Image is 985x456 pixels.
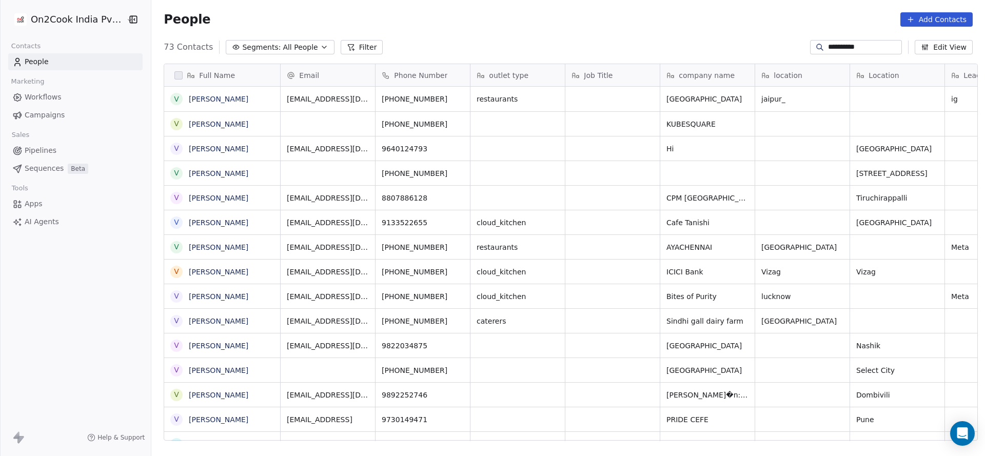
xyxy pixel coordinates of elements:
[87,433,145,442] a: Help & Support
[382,242,464,252] span: [PHONE_NUMBER]
[174,118,180,129] div: V
[666,94,748,104] span: [GEOGRAPHIC_DATA]
[189,415,248,424] a: [PERSON_NAME]
[666,439,748,449] span: VDS
[242,42,281,53] span: Segments:
[477,94,559,104] span: restaurants
[470,64,565,86] div: outlet type
[287,341,369,351] span: [EMAIL_ADDRESS][DOMAIN_NAME]
[174,242,180,252] div: V
[174,414,180,425] div: V
[666,144,748,154] span: Hi
[164,41,213,53] span: 73 Contacts
[189,391,248,399] a: [PERSON_NAME]
[584,70,613,81] span: Job Title
[382,119,464,129] span: [PHONE_NUMBER]
[382,168,464,179] span: [PHONE_NUMBER]
[761,316,843,326] span: [GEOGRAPHIC_DATA]
[174,266,180,277] div: V
[755,64,850,86] div: location
[25,110,65,121] span: Campaigns
[477,316,559,326] span: caterers
[666,414,748,425] span: PRIDE CEFE
[382,291,464,302] span: [PHONE_NUMBER]
[12,11,120,28] button: On2Cook India Pvt. Ltd.
[174,217,180,228] div: V
[666,390,748,400] span: [PERSON_NAME]�n: Consultor�a de Procesos Industriales
[25,92,62,103] span: Workflows
[856,414,938,425] span: Pune
[950,421,975,446] div: Open Intercom Messenger
[8,160,143,177] a: SequencesBeta
[189,145,248,153] a: [PERSON_NAME]
[382,217,464,228] span: 9133522655
[174,389,180,400] div: V
[761,267,843,277] span: Vizag
[287,316,369,326] span: [EMAIL_ADDRESS][DOMAIN_NAME]
[761,94,843,104] span: jaipur_
[189,95,248,103] a: [PERSON_NAME]
[477,291,559,302] span: cloud_kitchen
[900,12,973,27] button: Add Contacts
[774,70,802,81] span: location
[8,142,143,159] a: Pipelines
[660,64,755,86] div: company name
[666,242,748,252] span: AYACHENNAI
[489,70,528,81] span: outlet type
[287,94,369,104] span: [EMAIL_ADDRESS][DOMAIN_NAME]
[382,341,464,351] span: 9822034875
[8,107,143,124] a: Campaigns
[7,181,32,196] span: Tools
[14,13,27,26] img: on2cook%20logo-04%20copy.jpg
[382,414,464,425] span: 9730149471
[299,70,319,81] span: Email
[189,268,248,276] a: [PERSON_NAME]
[31,13,124,26] span: On2Cook India Pvt. Ltd.
[174,192,180,203] div: V
[856,390,938,400] span: Dombivili
[25,163,64,174] span: Sequences
[189,317,248,325] a: [PERSON_NAME]
[287,414,369,425] span: [EMAIL_ADDRESS]
[856,341,938,351] span: Nashik
[382,439,464,449] span: 9840304764
[394,70,447,81] span: Phone Number
[666,291,748,302] span: Bites of Purity
[189,194,248,202] a: [PERSON_NAME]
[164,87,281,441] div: grid
[8,213,143,230] a: AI Agents
[666,341,748,351] span: [GEOGRAPHIC_DATA]
[189,440,248,448] a: [PERSON_NAME]
[7,38,45,54] span: Contacts
[164,12,210,27] span: People
[382,94,464,104] span: [PHONE_NUMBER]
[8,89,143,106] a: Workflows
[915,40,973,54] button: Edit View
[287,291,369,302] span: [EMAIL_ADDRESS][DOMAIN_NAME]
[25,145,56,156] span: Pipelines
[382,390,464,400] span: 9892252746
[199,70,235,81] span: Full Name
[382,316,464,326] span: [PHONE_NUMBER]
[287,439,369,449] span: [EMAIL_ADDRESS][DOMAIN_NAME]
[8,53,143,70] a: People
[666,193,748,203] span: CPM [GEOGRAPHIC_DATA]
[382,193,464,203] span: 8807886128
[8,195,143,212] a: Apps
[174,315,180,326] div: V
[376,64,470,86] div: Phone Number
[856,267,938,277] span: Vizag
[666,119,748,129] span: KUBESQUARE
[856,144,938,154] span: [GEOGRAPHIC_DATA]
[287,144,369,154] span: [EMAIL_ADDRESS][DOMAIN_NAME]
[25,216,59,227] span: AI Agents
[850,64,944,86] div: Location
[287,193,369,203] span: [EMAIL_ADDRESS][DOMAIN_NAME]
[189,292,248,301] a: [PERSON_NAME]
[666,267,748,277] span: ICICI Bank
[174,143,180,154] div: V
[7,127,34,143] span: Sales
[189,243,248,251] a: [PERSON_NAME]
[382,267,464,277] span: [PHONE_NUMBER]
[283,42,318,53] span: All People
